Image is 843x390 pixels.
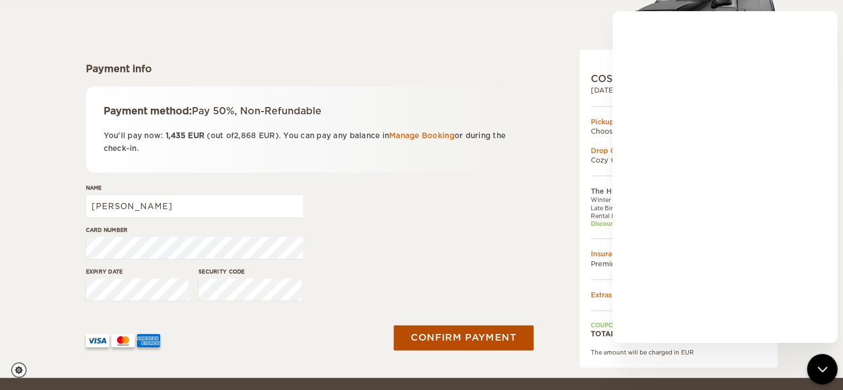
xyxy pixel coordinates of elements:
td: Insurances [591,249,767,259]
div: Drop Off Transport: [591,145,767,155]
td: TOTAL [591,329,709,338]
a: Cookie settings [11,362,34,378]
label: Expiry date [86,267,189,276]
label: Name [86,184,303,192]
img: mastercard [111,334,135,347]
span: EUR [259,131,275,140]
td: The Highlander I [591,186,709,196]
td: Late Bird (2-3 months): -5% OFF [591,204,709,211]
td: Rental Period (8 days): -10% OFF [591,211,709,219]
div: COST FOR [591,72,767,85]
label: Card number [86,226,303,234]
button: Confirm payment [394,326,534,351]
span: Pay 50%, Non-Refundable [192,105,321,117]
span: EUR [188,131,205,140]
a: Manage Booking [389,131,454,140]
div: Payment info [86,62,532,75]
button: chat-button [807,354,837,384]
td: Extras [591,290,767,299]
td: Winter Special -20% Off [591,196,709,204]
td: Choose later [591,126,767,135]
span: 1,435 [166,131,186,140]
p: You'll pay now: (out of ). You can pay any balance in or during the check-in. [104,129,514,155]
div: The amount will be charged in EUR [591,348,767,356]
div: Payment method: [104,104,514,118]
img: AMEX [137,334,160,347]
div: Pickup Transport: [591,117,767,126]
td: Coupon applied [591,321,709,328]
td: Premium Insurance [591,259,709,268]
img: VISA [86,334,109,347]
td: Discount total [591,220,709,227]
iframe: Freyja at Cozy Campers [612,11,837,343]
label: Security code [198,267,302,276]
div: [DATE] 09:00 - [DATE] 17:00 [591,85,767,95]
td: Cozy Campers [591,155,767,165]
span: 2,868 [234,131,256,140]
